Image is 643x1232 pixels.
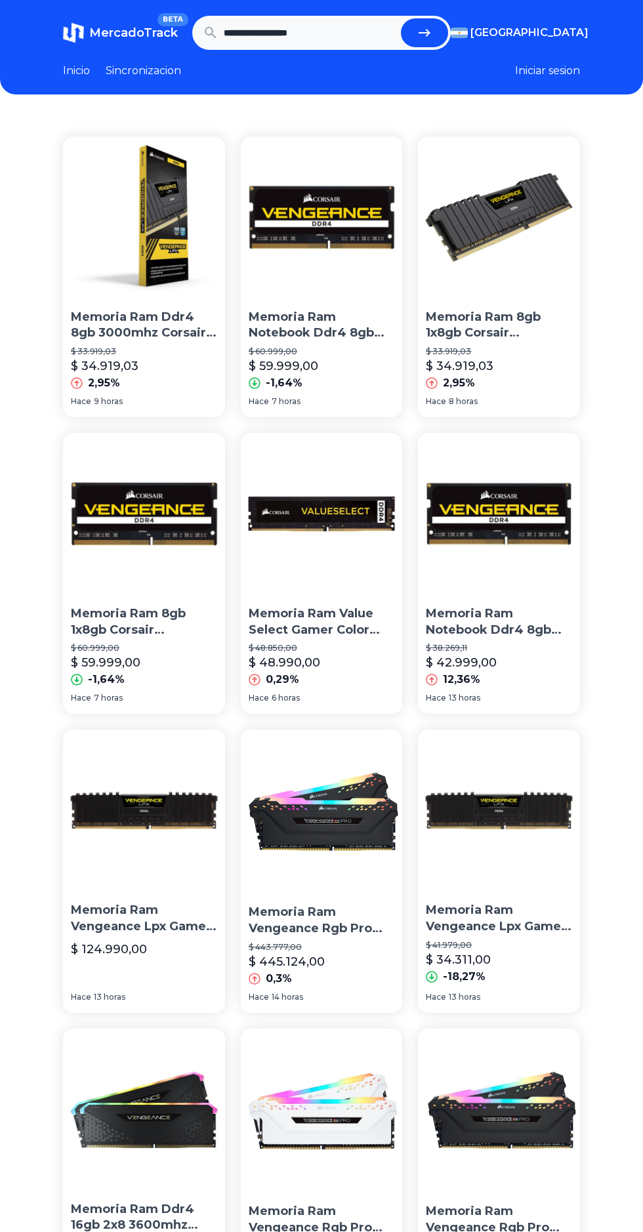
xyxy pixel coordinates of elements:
p: $ 33.919,03 [71,346,217,357]
span: 8 horas [449,396,478,407]
p: $ 59.999,00 [71,653,140,672]
span: 7 horas [94,693,123,703]
p: -1,64% [266,375,302,391]
p: Memoria Ram Value Select Gamer Color Black 4gb 1 Corsair Cmv4gx4m1a2666c18 [249,606,395,638]
img: Memoria Ram Vengeance Rgb Pro Gamer Color Negro 32gb 2 Corsair Cmw32gx4m2d3600c18 [420,1029,584,1193]
img: Memoria Ram Vengeance Lpx Gamer Color Negro 8gb 1 Corsair Cmk8gx4m1z3200c16 [418,729,580,892]
p: Memoria Ram 8gb 1x8gb Corsair Cmk8gx4m1d3000c16 Vengeance Lpx [426,309,572,342]
p: $ 33.919,03 [426,346,572,357]
span: Hace [249,396,269,407]
p: 0,3% [266,971,292,987]
p: $ 59.999,00 [249,357,318,375]
p: 0,29% [266,672,299,688]
img: Memoria Ram Ddr4 8gb 3000mhz Corsair Vengeance Lpx [63,136,225,298]
p: $ 48.990,00 [249,653,320,672]
a: Inicio [63,63,90,79]
img: MercadoTrack [63,22,84,43]
button: [GEOGRAPHIC_DATA] [451,25,580,41]
span: Hace [426,992,446,1002]
p: $ 443.777,00 [249,942,398,953]
img: Memoria Ram Ddr4 16gb 2x8 3600mhz Corsair Vengeance Rgb Rs [63,1029,225,1191]
a: Memoria Ram 8gb 1x8gb Corsair Cmk8gx4m1d3000c16 Vengeance LpxMemoria Ram 8gb 1x8gb Corsair Cmk8gx... [418,136,580,417]
span: MercadoTrack [89,26,178,40]
span: Hace [71,396,91,407]
a: Memoria Ram Vengeance Lpx Gamer Color Negro 8gb 1 Corsair Cmk8gx4m1z3200c16Memoria Ram Vengeance ... [418,729,580,1013]
p: Memoria Ram Vengeance Lpx Gamer Color Negro 8gb 1 Corsair Cmk8gx4m1z3200c16 [426,902,572,935]
span: Hace [71,693,91,703]
p: $ 124.990,00 [71,940,147,958]
img: Memoria Ram 8gb 1x8gb Corsair Cmk8gx4m1d3000c16 Vengeance Lpx [418,136,580,298]
p: Memoria Ram Notebook Ddr4 8gb 3200mhz Sodimm Corsair [426,606,572,638]
span: BETA [157,13,188,26]
span: 7 horas [272,396,301,407]
a: Memoria Ram Ddr4 8gb 3000mhz Corsair Vengeance Lpx Memoria Ram Ddr4 8gb 3000mhz Corsair Vengeance... [63,136,225,417]
button: Iniciar sesion [515,63,580,79]
p: Memoria Ram Vengeance Lpx Gamer Color Black 16gb 1 Corsair Cmk16gx4m1a2400c14 [71,902,217,935]
p: $ 445.124,00 [249,953,325,971]
span: 13 horas [449,693,480,703]
img: Memoria Ram Vengeance Lpx Gamer Color Black 16gb 1 Corsair Cmk16gx4m1a2400c14 [63,729,225,892]
a: Memoria Ram Notebook Ddr4 8gb 3200mhz Sodimm CorsairMemoria Ram Notebook Ddr4 8gb 3200mhz Sodimm ... [418,433,580,714]
img: Memoria Ram Vengeance Rgb Pro Gamer Color Blanco 16gb 2 Corsair Cmw16gx4m2d3600c18 [241,1029,405,1193]
img: Memoria Ram 8gb 1x8gb Corsair Cmsx8gx4m1a2400c16 Vengeance [63,433,225,595]
p: 2,95% [88,375,120,391]
img: Memoria Ram Notebook Ddr4 8gb 2400mhz Sodimm Corsair 1x8gb [241,136,403,298]
p: Memoria Ram Notebook Ddr4 8gb 2400mhz Sodimm Corsair 1x8gb [249,309,395,342]
p: -18,27% [443,969,486,985]
p: 2,95% [443,375,475,391]
a: Memoria Ram 8gb 1x8gb Corsair Cmsx8gx4m1a2400c16 VengeanceMemoria Ram 8gb 1x8gb Corsair Cmsx8gx4m... [63,433,225,714]
p: $ 48.850,00 [249,643,395,653]
span: 6 horas [272,693,300,703]
p: Memoria Ram Ddr4 8gb 3000mhz Corsair Vengeance Lpx [71,309,217,342]
a: Memoria Ram Value Select Gamer Color Black 4gb 1 Corsair Cmv4gx4m1a2666c18Memoria Ram Value Selec... [241,433,403,714]
p: $ 41.979,00 [426,940,572,951]
p: Memoria Ram Vengeance Rgb Pro Gamer Color Negro 32gb 2 Corsair Cmw32gx4m2z3600c18 [249,904,398,937]
img: Memoria Ram Notebook Ddr4 8gb 3200mhz Sodimm Corsair [418,433,580,595]
span: 14 horas [272,992,303,1002]
span: Hace [249,992,269,1002]
a: Memoria Ram Vengeance Lpx Gamer Color Black 16gb 1 Corsair Cmk16gx4m1a2400c14Memoria Ram Vengeanc... [63,729,225,1013]
p: 12,36% [443,672,480,688]
span: 9 horas [94,396,123,407]
span: Hace [249,693,269,703]
span: [GEOGRAPHIC_DATA] [470,25,589,41]
span: Hace [426,396,446,407]
a: Memoria Ram Vengeance Rgb Pro Gamer Color Negro 32gb 2 Corsair Cmw32gx4m2z3600c18Memoria Ram Veng... [241,729,403,1013]
span: Hace [426,693,446,703]
img: Argentina [451,28,468,38]
img: Memoria Ram Value Select Gamer Color Black 4gb 1 Corsair Cmv4gx4m1a2666c18 [241,433,403,595]
p: $ 60.999,00 [249,346,395,357]
p: Memoria Ram 8gb 1x8gb Corsair Cmsx8gx4m1a2400c16 Vengeance [71,606,217,638]
p: $ 34.919,03 [426,357,493,375]
span: 13 horas [449,992,480,1002]
p: $ 42.999,00 [426,653,497,672]
p: $ 34.311,00 [426,951,491,969]
a: Sincronizacion [106,63,181,79]
span: 13 horas [94,992,125,1002]
p: $ 38.269,11 [426,643,572,653]
img: Memoria Ram Vengeance Rgb Pro Gamer Color Negro 32gb 2 Corsair Cmw32gx4m2z3600c18 [241,729,405,893]
a: Memoria Ram Notebook Ddr4 8gb 2400mhz Sodimm Corsair 1x8gbMemoria Ram Notebook Ddr4 8gb 2400mhz S... [241,136,403,417]
p: $ 60.999,00 [71,643,217,653]
p: $ 34.919,03 [71,357,138,375]
p: -1,64% [88,672,125,688]
a: MercadoTrackBETA [63,22,178,43]
span: Hace [71,992,91,1002]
